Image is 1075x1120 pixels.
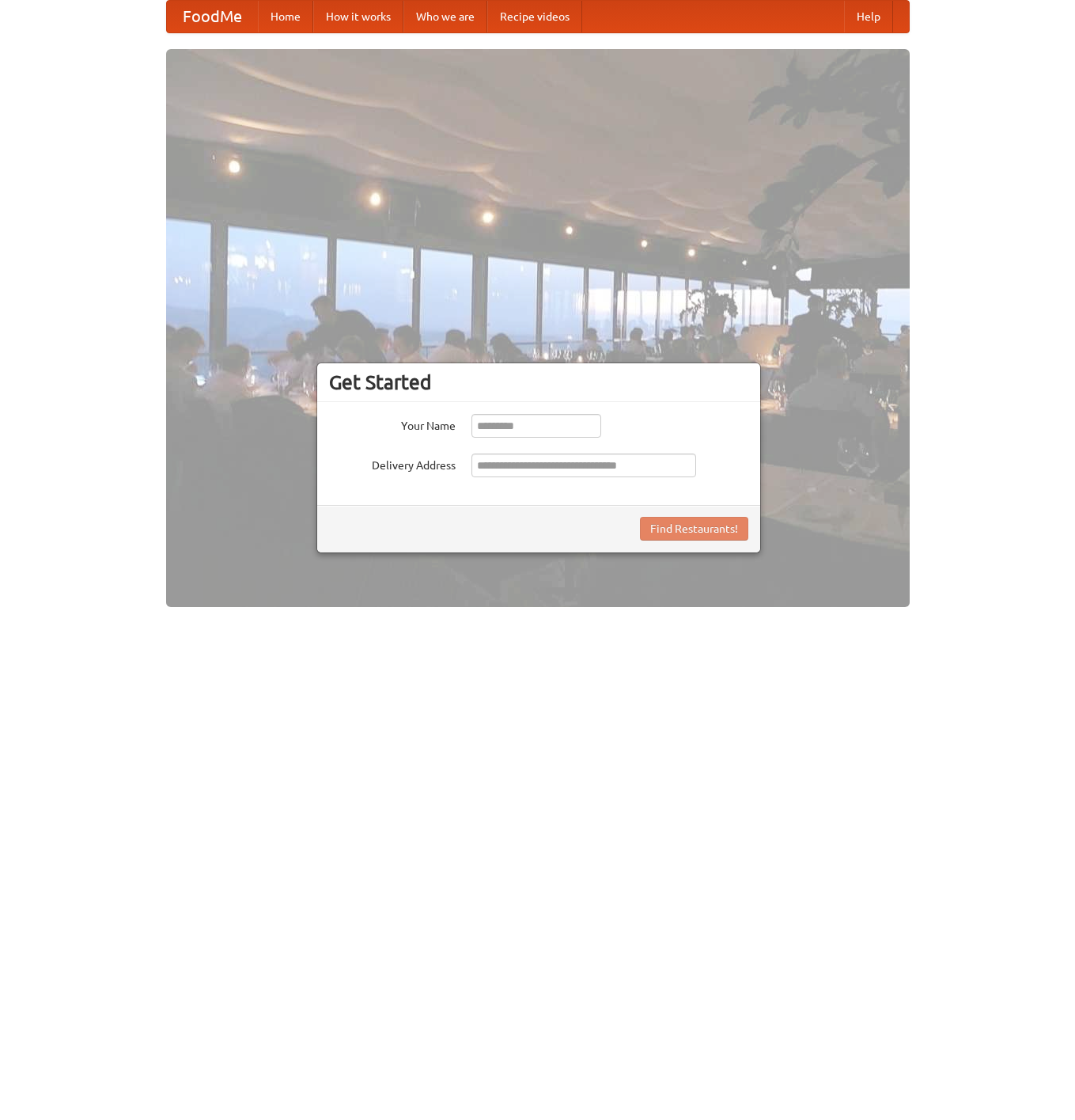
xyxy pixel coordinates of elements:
[329,370,748,394] h3: Get Started
[258,1,313,32] a: Home
[167,1,258,32] a: FoodMe
[403,1,487,32] a: Who we are
[329,454,456,473] label: Delivery Address
[313,1,403,32] a: How it works
[329,414,456,434] label: Your Name
[844,1,893,32] a: Help
[487,1,582,32] a: Recipe videos
[640,517,748,541] button: Find Restaurants!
